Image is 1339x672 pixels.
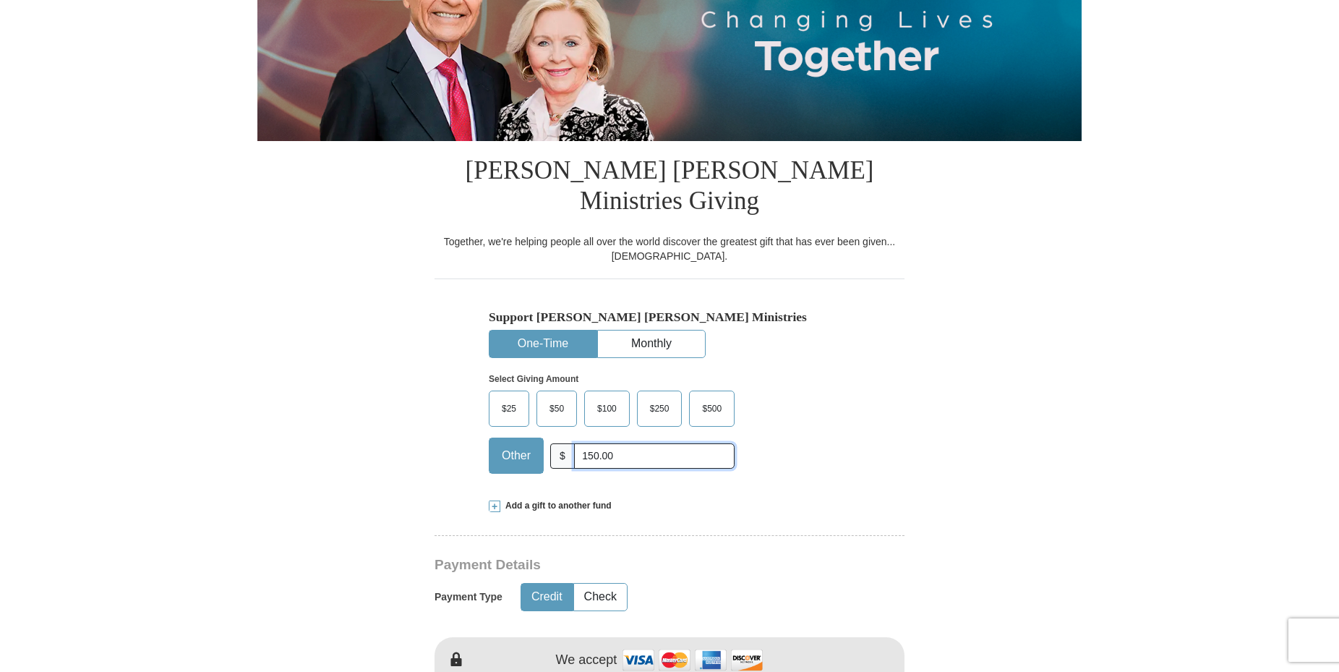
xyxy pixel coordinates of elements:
button: Check [574,584,627,611]
span: Other [495,445,538,467]
button: One-Time [489,331,596,357]
input: Other Amount [574,443,735,469]
span: Add a gift to another fund [500,500,612,512]
h4: We accept [556,652,617,668]
h5: Support [PERSON_NAME] [PERSON_NAME] Ministries [489,310,850,325]
span: $50 [542,398,571,420]
span: $ [550,443,575,469]
div: Together, we're helping people all over the world discover the greatest gift that has ever been g... [435,234,904,263]
span: $25 [495,398,523,420]
span: $100 [590,398,624,420]
span: $500 [695,398,729,420]
h3: Payment Details [435,557,803,574]
strong: Select Giving Amount [489,374,578,384]
h1: [PERSON_NAME] [PERSON_NAME] Ministries Giving [435,141,904,234]
h5: Payment Type [435,591,502,603]
button: Monthly [598,331,705,357]
span: $250 [643,398,677,420]
button: Credit [521,584,573,611]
